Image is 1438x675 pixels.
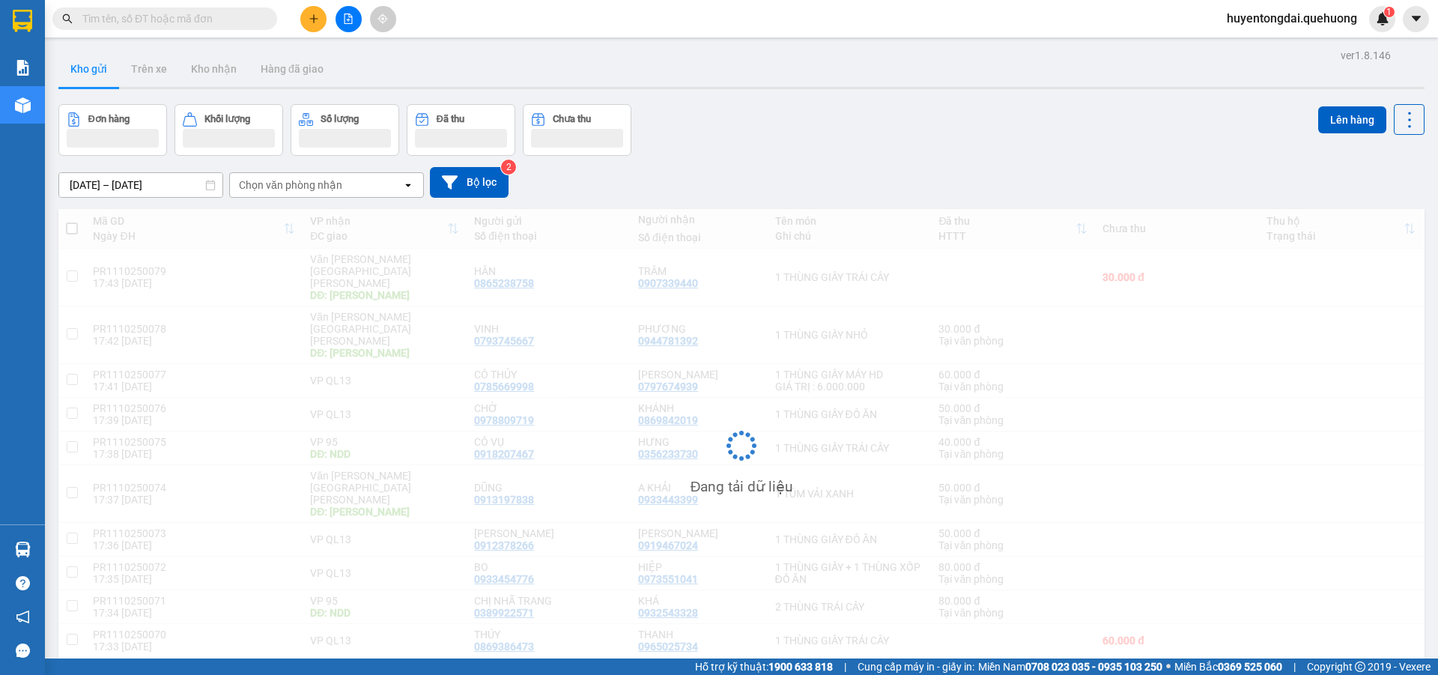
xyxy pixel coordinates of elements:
sup: 2 [501,160,516,175]
span: Hỗ trợ kỹ thuật: [695,659,833,675]
div: Đã thu [437,114,464,124]
div: Chọn văn phòng nhận [239,178,342,193]
span: notification [16,610,30,624]
button: caret-down [1403,6,1429,32]
button: Hàng đã giao [249,51,336,87]
img: solution-icon [15,60,31,76]
span: question-circle [16,576,30,590]
img: warehouse-icon [15,542,31,557]
sup: 1 [1384,7,1395,17]
span: search [62,13,73,24]
strong: 1900 633 818 [768,661,833,673]
svg: open [402,179,414,191]
input: Tìm tên, số ĐT hoặc mã đơn [82,10,259,27]
span: file-add [343,13,354,24]
button: Trên xe [119,51,179,87]
span: huyentongdai.quehuong [1215,9,1369,28]
button: plus [300,6,327,32]
div: Số lượng [321,114,359,124]
div: Khối lượng [204,114,250,124]
div: Đang tải dữ liệu [691,476,793,498]
input: Select a date range. [59,173,222,197]
span: copyright [1355,662,1365,672]
span: plus [309,13,319,24]
button: aim [370,6,396,32]
span: Miền Bắc [1174,659,1282,675]
div: ver 1.8.146 [1341,47,1391,64]
strong: 0369 525 060 [1218,661,1282,673]
button: Chưa thu [523,104,631,156]
button: Đơn hàng [58,104,167,156]
button: Kho gửi [58,51,119,87]
span: | [1293,659,1296,675]
span: caret-down [1410,12,1423,25]
span: 1 [1386,7,1392,17]
span: message [16,644,30,658]
strong: 0708 023 035 - 0935 103 250 [1025,661,1162,673]
button: Đã thu [407,104,515,156]
button: Bộ lọc [430,167,509,198]
img: logo-vxr [13,10,32,32]
span: Miền Nam [978,659,1162,675]
button: Số lượng [291,104,399,156]
span: aim [377,13,388,24]
button: file-add [336,6,362,32]
span: Cung cấp máy in - giấy in: [858,659,974,675]
button: Khối lượng [175,104,283,156]
div: Chưa thu [553,114,591,124]
span: ⚪️ [1166,664,1171,670]
span: | [844,659,846,675]
img: warehouse-icon [15,97,31,113]
button: Kho nhận [179,51,249,87]
img: icon-new-feature [1376,12,1389,25]
div: Đơn hàng [88,114,130,124]
button: Lên hàng [1318,106,1386,133]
